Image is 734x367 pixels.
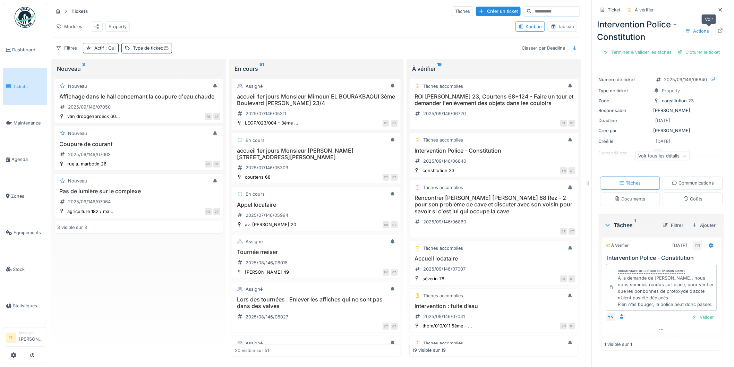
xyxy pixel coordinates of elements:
[560,228,567,235] div: CT
[423,83,463,89] div: Tâches accomplies
[599,117,651,124] div: Deadline
[383,323,390,330] div: CT
[604,221,657,229] div: Tâches
[423,340,463,347] div: Tâches accomplies
[234,65,398,73] div: En cours
[235,147,398,161] h3: accueil 1er jours Monsieur [PERSON_NAME] [STREET_ADDRESS][PERSON_NAME]
[3,68,47,104] a: Tickets
[634,221,636,229] sup: 1
[67,161,106,167] div: rue a. marbotin 26
[213,161,220,168] div: CT
[693,241,702,250] div: YN
[15,7,35,28] img: Badge_color-CXgf-gQk.svg
[391,174,398,181] div: CT
[213,113,220,120] div: CT
[133,45,169,51] div: Type de ticket
[162,45,169,51] span: :
[412,65,576,73] div: À vérifier
[6,330,44,347] a: FL Manager[PERSON_NAME]
[391,323,398,330] div: CT
[3,251,47,287] a: Stock
[412,255,575,262] h3: Accueil locataire
[3,105,47,141] a: Maintenance
[560,275,567,282] div: EK
[600,48,675,57] div: Terminer & valider les tâches
[57,141,220,147] h3: Coupure de courant
[673,242,688,249] div: [DATE]
[423,323,472,329] div: thom/010/011 5ème - ...
[245,221,296,228] div: av. [PERSON_NAME] 20
[246,340,263,347] div: Assigné
[19,330,44,345] li: [PERSON_NAME]
[689,313,717,322] div: Valider
[19,330,44,335] div: Manager
[245,174,271,180] div: courtens 68
[383,269,390,276] div: EV
[519,43,568,53] div: Classer par Deadline
[57,93,220,100] h3: Affichage dans le hall concernant la coupure d'eau chaude
[599,76,651,83] div: Numéro de ticket
[619,180,641,186] div: Tâches
[67,208,113,215] div: agriculture 182 / ma...
[11,156,44,163] span: Agenda
[689,221,719,230] div: Ajouter
[412,347,446,354] div: 19 visible sur 19
[391,221,398,228] div: CT
[235,202,398,208] h3: Appel locataire
[423,292,463,299] div: Tâches accomplies
[423,219,466,225] div: 2025/09/146/06860
[412,93,575,106] h3: ROI [PERSON_NAME] 23, Courtens 68+124 - Faire un tour et demander l'enlèvement des objets dans le...
[259,65,264,73] sup: 51
[569,228,575,235] div: CT
[246,314,288,320] div: 2025/08/146/06027
[94,45,116,51] div: Actif
[245,269,289,275] div: [PERSON_NAME] 49
[560,120,567,127] div: CT
[13,83,44,90] span: Tickets
[423,245,463,251] div: Tâches accomplies
[6,333,16,343] li: FL
[245,120,298,126] div: LEOP/023/004 - 3ème ...
[235,249,398,255] h3: Tournée meiser
[109,23,127,30] div: Property
[683,196,703,202] div: Coûts
[391,120,398,127] div: CT
[14,229,44,236] span: Équipements
[423,137,463,143] div: Tâches accomplies
[383,221,390,228] div: MB
[423,110,466,117] div: 2025/09/146/06720
[635,7,654,13] div: À vérifier
[246,238,263,245] div: Assigné
[476,7,521,16] div: Créer un ticket
[682,26,712,36] div: Actions
[599,127,724,134] div: [PERSON_NAME]
[452,6,473,16] div: Tâches
[607,255,718,261] h3: Intervention Police - Constitution
[599,107,724,114] div: [PERSON_NAME]
[69,8,91,15] strong: Tickets
[3,288,47,324] a: Statistiques
[618,269,685,274] div: Commentaire de clôture de [PERSON_NAME]
[606,242,629,248] div: À vérifier
[213,208,220,215] div: CT
[608,7,621,13] div: Ticket
[235,347,269,354] div: 20 visible sur 51
[68,178,87,184] div: Nouveau
[13,266,44,273] span: Stock
[656,138,671,145] div: [DATE]
[53,43,80,53] div: Filtres
[423,167,454,174] div: constitution 23
[57,65,221,73] div: Nouveau
[599,107,651,114] div: Responsable
[246,110,286,117] div: 2025/07/146/05311
[11,193,44,199] span: Zones
[437,65,442,73] sup: 19
[246,83,263,89] div: Assigné
[423,313,465,320] div: 2025/09/146/07041
[412,147,575,154] h3: Intervention Police - Constitution
[205,161,212,168] div: NS
[246,259,288,266] div: 2025/08/146/06018
[560,167,567,174] div: YN
[423,275,444,282] div: séverin 78
[383,120,390,127] div: CT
